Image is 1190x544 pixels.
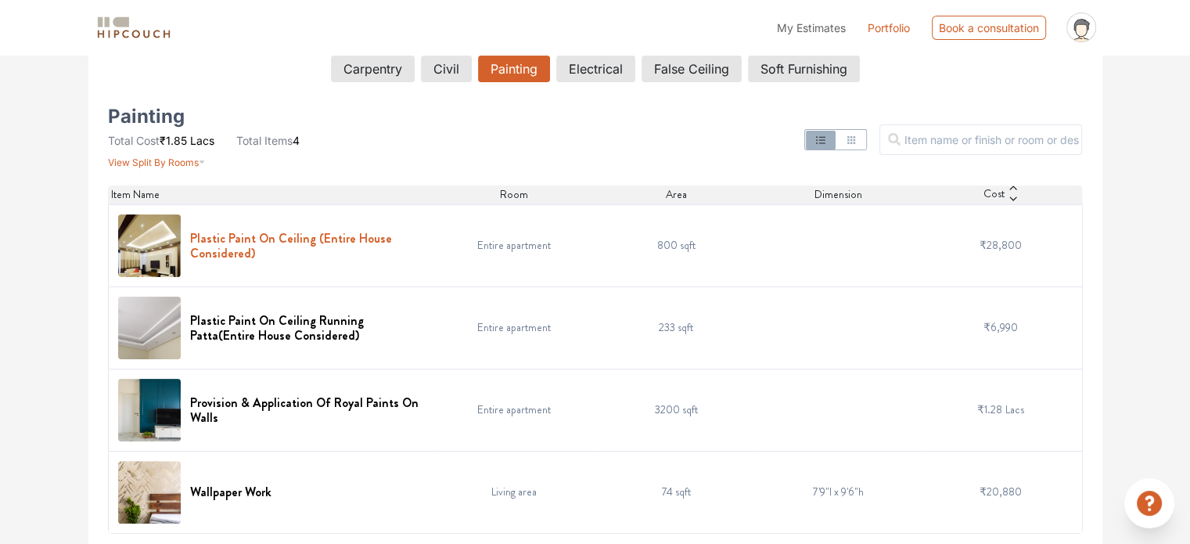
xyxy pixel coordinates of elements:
[595,451,758,533] td: 74 sqft
[595,369,758,451] td: 3200 sqft
[95,14,173,41] img: logo-horizontal.svg
[421,56,472,82] button: Civil
[642,56,742,82] button: False Ceiling
[433,369,595,451] td: Entire apartment
[879,124,1082,155] input: Item name or finish or room or description
[433,451,595,533] td: Living area
[777,21,846,34] span: My Estimates
[666,186,687,203] span: Area
[160,134,187,147] span: ₹1.85
[748,56,860,82] button: Soft Furnishing
[932,16,1046,40] div: Book a consultation
[190,395,424,425] h6: Provision & Application Of Royal Paints On Walls
[983,319,1018,335] span: ₹6,990
[190,231,424,261] h6: Plastic Paint On Ceiling (Entire House Considered)
[118,379,181,441] img: Provision & Application Of Royal Paints On Walls
[977,402,1002,417] span: ₹1.28
[757,451,920,533] td: 7'9"l x 9'6"h
[980,484,1022,499] span: ₹20,880
[190,313,424,343] h6: Plastic Paint On Ceiling Running Patta(Entire House Considered)
[500,186,528,203] span: Room
[108,157,199,168] span: View Split By Rooms
[980,237,1022,253] span: ₹28,800
[814,186,862,203] span: Dimension
[118,297,181,359] img: Plastic Paint On Ceiling Running Patta(Entire House Considered)
[95,10,173,45] span: logo-horizontal.svg
[236,132,300,149] li: 4
[1005,402,1024,417] span: Lacs
[108,134,160,147] span: Total Cost
[108,110,185,123] h5: Painting
[478,56,550,82] button: Painting
[433,204,595,286] td: Entire apartment
[868,20,910,36] a: Portfolio
[190,134,214,147] span: Lacs
[983,186,1005,204] span: Cost
[236,134,293,147] span: Total Items
[556,56,635,82] button: Electrical
[118,214,181,277] img: Plastic Paint On Ceiling (Entire House Considered)
[595,204,758,286] td: 800 sqft
[108,149,206,170] button: View Split By Rooms
[331,56,415,82] button: Carpentry
[118,461,181,524] img: Wallpaper Work
[190,485,271,499] h6: Wallpaper Work
[595,286,758,369] td: 233 sqft
[433,286,595,369] td: Entire apartment
[111,186,160,203] span: Item Name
